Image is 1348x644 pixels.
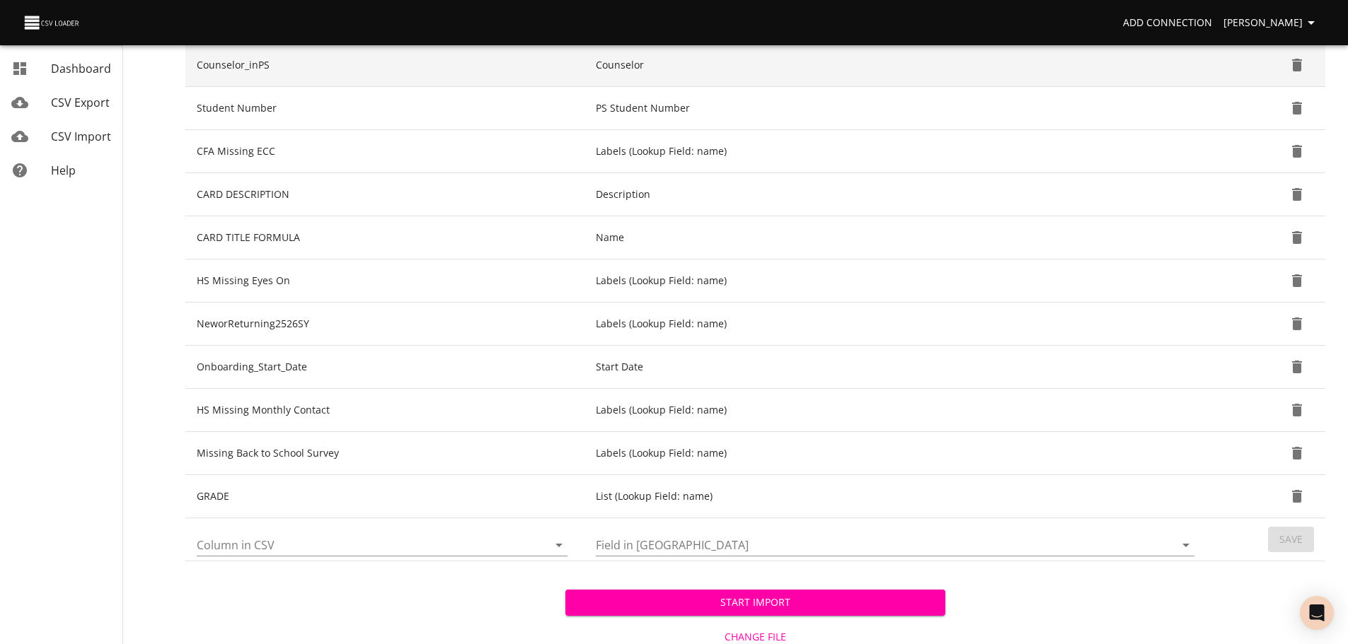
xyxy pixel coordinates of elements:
[1280,91,1314,125] button: Delete
[1218,10,1325,36] button: [PERSON_NAME]
[185,389,584,432] td: HS Missing Monthly Contact
[577,594,934,611] span: Start Import
[185,475,584,518] td: GRADE
[1117,10,1218,36] a: Add Connection
[23,13,82,33] img: CSV Loader
[584,389,1211,432] td: Labels (Lookup Field: name)
[185,216,584,259] td: CARD TITLE FORMULA
[1223,14,1320,32] span: [PERSON_NAME]
[584,475,1211,518] td: List (Lookup Field: name)
[1280,134,1314,168] button: Delete
[1280,350,1314,384] button: Delete
[1280,48,1314,82] button: Delete
[185,130,584,173] td: CFA Missing ECC
[185,87,584,130] td: Student Number
[584,432,1211,475] td: Labels (Lookup Field: name)
[185,303,584,346] td: NeworReturning2526SY
[1280,307,1314,341] button: Delete
[584,130,1211,173] td: Labels (Lookup Field: name)
[549,535,569,555] button: Open
[584,303,1211,346] td: Labels (Lookup Field: name)
[584,216,1211,259] td: Name
[1123,14,1212,32] span: Add Connection
[1280,177,1314,211] button: Delete
[1280,436,1314,470] button: Delete
[584,346,1211,389] td: Start Date
[51,129,111,144] span: CSV Import
[584,44,1211,87] td: Counselor
[1280,479,1314,513] button: Delete
[1176,535,1196,555] button: Open
[1280,221,1314,254] button: Delete
[51,61,111,76] span: Dashboard
[1280,393,1314,427] button: Delete
[1280,264,1314,298] button: Delete
[584,173,1211,216] td: Description
[565,590,945,616] button: Start Import
[51,95,110,110] span: CSV Export
[185,432,584,475] td: Missing Back to School Survey
[584,259,1211,303] td: Labels (Lookup Field: name)
[185,259,584,303] td: HS Missing Eyes On
[185,346,584,389] td: Onboarding_Start_Date
[51,163,76,178] span: Help
[1300,596,1334,630] div: Open Intercom Messenger
[185,44,584,87] td: Counselor_inPS
[584,87,1211,130] td: PS Student Number
[185,173,584,216] td: CARD DESCRIPTION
